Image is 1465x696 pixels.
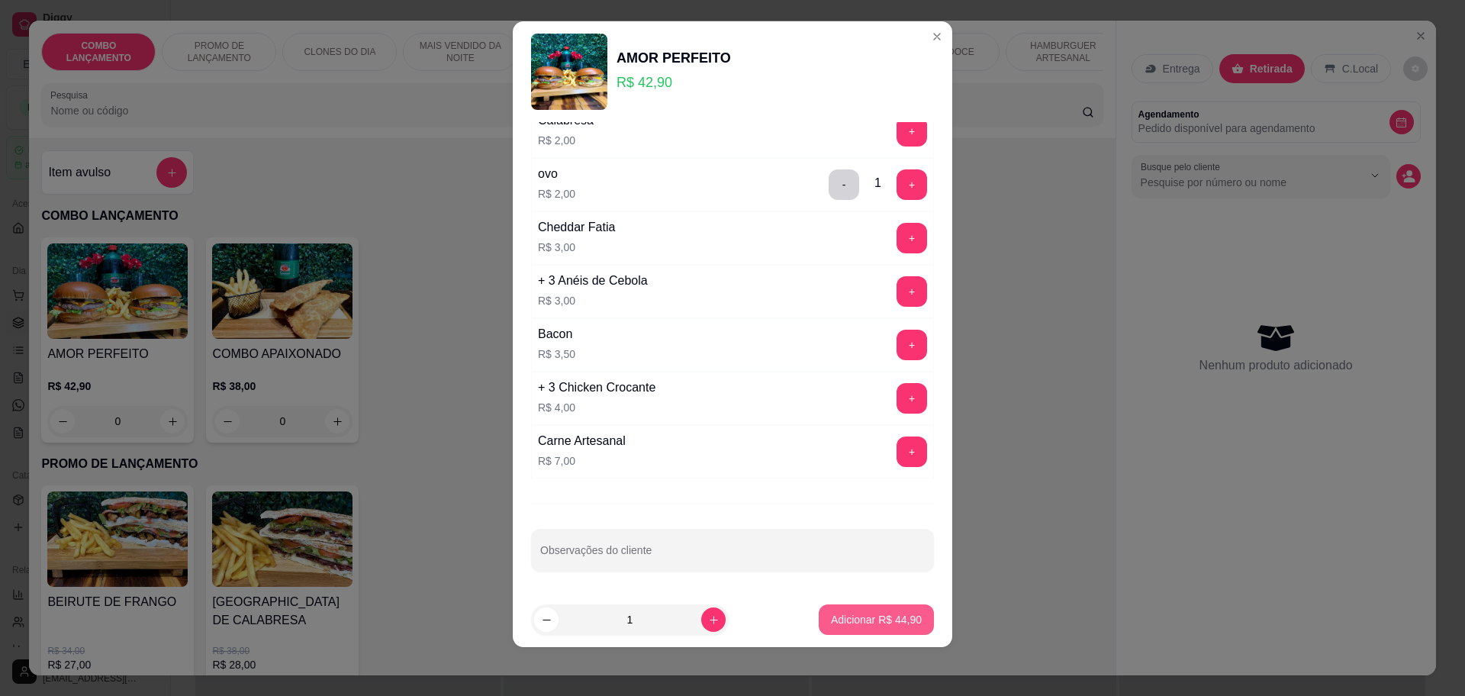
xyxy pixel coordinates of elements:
[831,612,922,627] p: Adicionar R$ 44,90
[925,24,949,49] button: Close
[538,379,655,397] div: + 3 Chicken Crocante
[874,174,881,192] div: 1
[897,437,927,467] button: add
[538,133,594,148] p: R$ 2,00
[538,293,648,308] p: R$ 3,00
[829,169,859,200] button: delete
[534,607,559,632] button: decrease-product-quantity
[538,272,648,290] div: + 3 Anéis de Cebola
[617,72,731,93] p: R$ 42,90
[819,604,934,635] button: Adicionar R$ 44,90
[897,383,927,414] button: add
[538,325,575,343] div: Bacon
[897,223,927,253] button: add
[897,276,927,307] button: add
[531,34,607,110] img: product-image
[538,453,626,469] p: R$ 7,00
[538,240,615,255] p: R$ 3,00
[540,549,925,564] input: Observações do cliente
[897,116,927,147] button: add
[538,400,655,415] p: R$ 4,00
[897,169,927,200] button: add
[617,47,731,69] div: AMOR PERFEITO
[538,346,575,362] p: R$ 3,50
[897,330,927,360] button: add
[538,165,575,183] div: ovo
[701,607,726,632] button: increase-product-quantity
[538,186,575,201] p: R$ 2,00
[538,218,615,237] div: Cheddar Fatia
[538,432,626,450] div: Carne Artesanal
